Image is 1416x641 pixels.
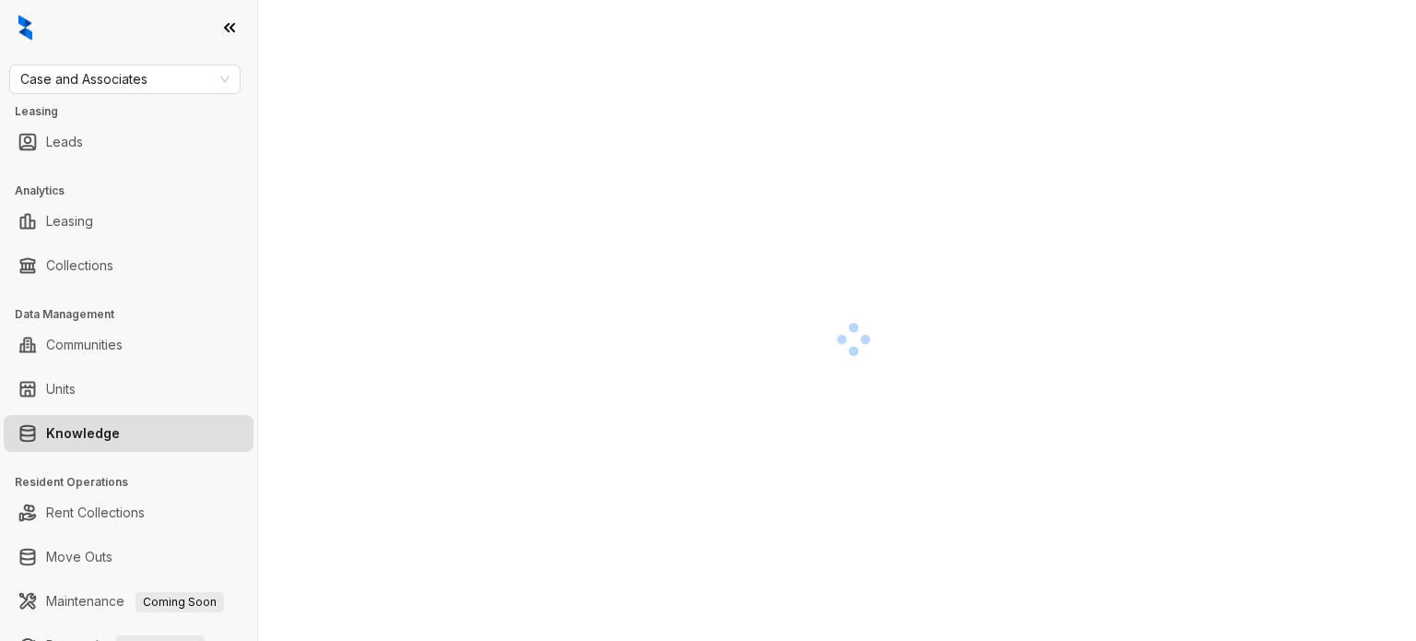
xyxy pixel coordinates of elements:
li: Collections [4,247,254,284]
li: Rent Collections [4,494,254,531]
a: Knowledge [46,415,120,452]
span: Coming Soon [136,592,224,612]
li: Move Outs [4,539,254,576]
li: Units [4,371,254,408]
a: Units [46,371,76,408]
h3: Leasing [15,103,257,120]
a: Collections [46,247,113,284]
h3: Data Management [15,306,257,323]
a: Rent Collections [46,494,145,531]
li: Communities [4,326,254,363]
li: Leasing [4,203,254,240]
a: Leasing [46,203,93,240]
a: Communities [46,326,123,363]
h3: Resident Operations [15,474,257,491]
a: Leads [46,124,83,160]
a: Move Outs [46,539,112,576]
img: logo [18,15,32,41]
span: Case and Associates [20,65,230,93]
li: Leads [4,124,254,160]
li: Maintenance [4,583,254,620]
h3: Analytics [15,183,257,199]
li: Knowledge [4,415,254,452]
